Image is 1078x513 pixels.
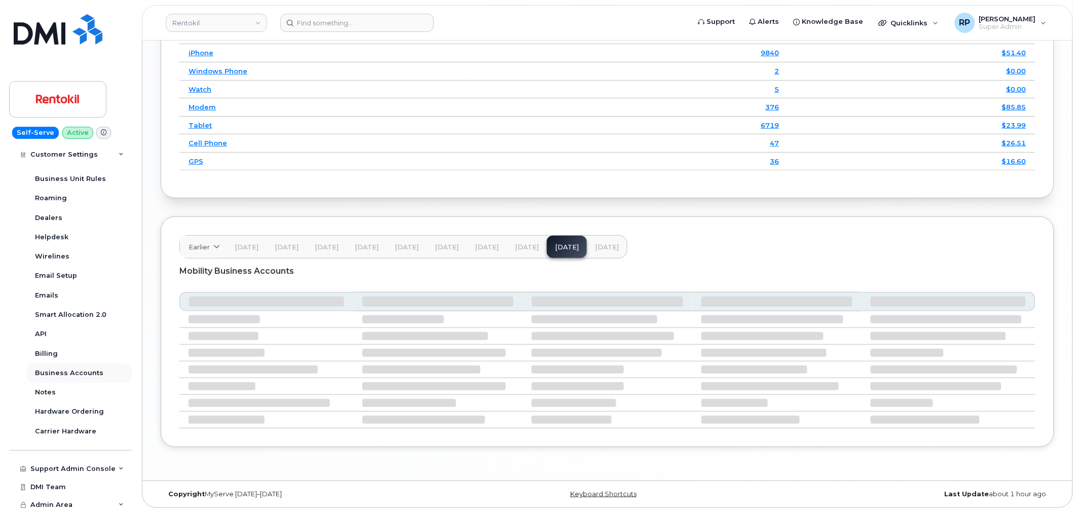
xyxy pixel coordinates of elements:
[787,12,871,32] a: Knowledge Base
[1007,85,1026,93] a: $0.00
[235,243,258,251] span: [DATE]
[280,14,434,32] input: Find something...
[775,85,779,93] a: 5
[1002,103,1026,111] a: $85.85
[1002,139,1026,147] a: $26.51
[948,13,1054,33] div: Ryan Partack
[891,19,928,27] span: Quicklinks
[168,490,205,498] strong: Copyright
[979,15,1036,23] span: [PERSON_NAME]
[758,17,779,27] span: Alerts
[979,23,1036,31] span: Super Admin
[515,243,539,251] span: [DATE]
[275,243,299,251] span: [DATE]
[189,67,247,75] a: Windows Phone
[742,12,787,32] a: Alerts
[189,121,212,129] a: Tablet
[1007,67,1026,75] a: $0.00
[166,14,267,32] a: Rentokil
[189,103,216,111] a: Modem
[180,236,227,258] a: Earlier
[756,490,1054,498] div: about 1 hour ago
[189,49,213,57] a: iPhone
[475,243,499,251] span: [DATE]
[570,490,637,498] a: Keyboard Shortcuts
[766,103,779,111] a: 376
[945,490,989,498] strong: Last Update
[802,17,864,27] span: Knowledge Base
[691,12,742,32] a: Support
[1034,469,1070,505] iframe: Messenger Launcher
[1002,49,1026,57] a: $51.40
[770,157,779,165] a: 36
[761,121,779,129] a: 6719
[1002,157,1026,165] a: $16.60
[355,243,379,251] span: [DATE]
[872,13,946,33] div: Quicklinks
[189,139,227,147] a: Cell Phone
[189,242,210,252] span: Earlier
[395,243,419,251] span: [DATE]
[189,85,211,93] a: Watch
[435,243,459,251] span: [DATE]
[189,157,203,165] a: GPS
[179,259,1035,284] div: Mobility Business Accounts
[595,243,619,251] span: [DATE]
[707,17,735,27] span: Support
[1002,121,1026,129] a: $23.99
[770,139,779,147] a: 47
[161,490,459,498] div: MyServe [DATE]–[DATE]
[959,17,971,29] span: RP
[761,49,779,57] a: 9840
[775,67,779,75] a: 2
[315,243,339,251] span: [DATE]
